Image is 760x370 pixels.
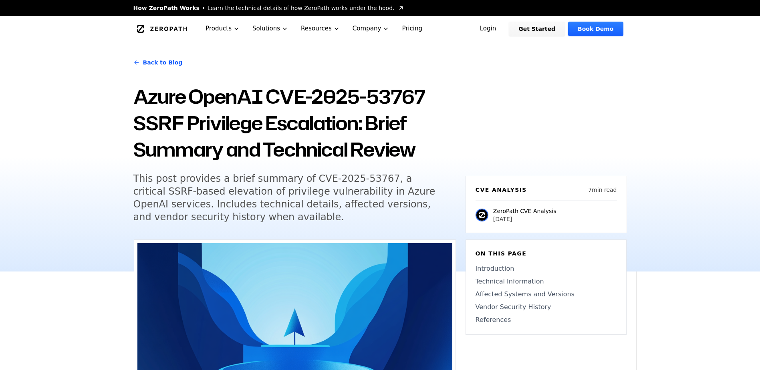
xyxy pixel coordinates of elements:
[509,22,565,36] a: Get Started
[133,4,404,12] a: How ZeroPath WorksLearn the technical details of how ZeroPath works under the hood.
[493,207,556,215] p: ZeroPath CVE Analysis
[476,302,617,312] a: Vendor Security History
[493,215,556,223] p: [DATE]
[476,249,617,257] h6: On this page
[246,16,294,41] button: Solutions
[588,186,617,194] p: 7 min read
[476,186,527,194] h6: CVE Analysis
[476,209,488,221] img: ZeroPath CVE Analysis
[133,83,456,163] h1: Azure OpenAI CVE-2025-53767 SSRF Privilege Escalation: Brief Summary and Technical Review
[346,16,396,41] button: Company
[568,22,623,36] a: Book Demo
[395,16,429,41] a: Pricing
[470,22,506,36] a: Login
[133,51,183,74] a: Back to Blog
[133,172,441,223] h5: This post provides a brief summary of CVE-2025-53767, a critical SSRF-based elevation of privileg...
[476,290,617,299] a: Affected Systems and Versions
[476,315,617,325] a: References
[199,16,246,41] button: Products
[124,16,637,41] nav: Global
[476,277,617,286] a: Technical Information
[133,4,200,12] span: How ZeroPath Works
[476,264,617,273] a: Introduction
[208,4,395,12] span: Learn the technical details of how ZeroPath works under the hood.
[294,16,346,41] button: Resources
